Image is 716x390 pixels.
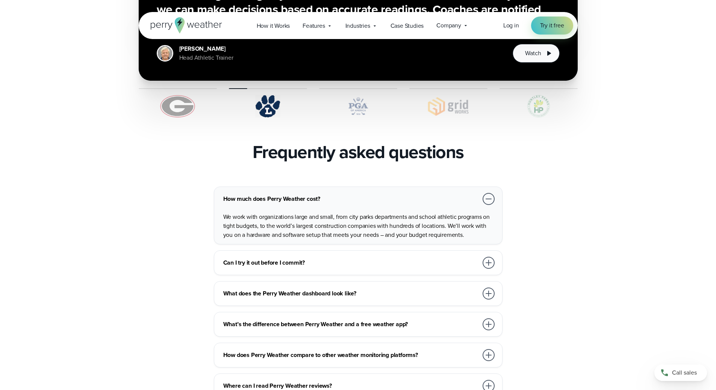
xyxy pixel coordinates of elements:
h3: What does the Perry Weather dashboard look like? [223,289,478,298]
img: PGA.svg [319,95,397,117]
h3: How does Perry Weather compare to other weather monitoring platforms? [223,351,478,360]
span: Case Studies [391,21,424,30]
div: Head Athletic Trainer [179,53,233,62]
a: Case Studies [384,18,430,33]
span: Try it free [540,21,564,30]
button: Watch [513,44,559,63]
h3: Can I try it out before I commit? [223,258,478,267]
a: How it Works [250,18,297,33]
h3: What’s the difference between Perry Weather and a free weather app? [223,320,478,329]
a: Call sales [654,364,707,381]
span: How it Works [257,21,290,30]
img: Gridworks.svg [409,95,487,117]
div: [PERSON_NAME] [179,44,233,53]
span: Call sales [672,368,697,377]
span: Company [436,21,461,30]
span: Industries [345,21,370,30]
a: Log in [503,21,519,30]
h2: Frequently asked questions [253,142,464,163]
p: We work with organizations large and small, from city parks departments and school athletic progr... [223,212,496,239]
span: Features [303,21,325,30]
a: Try it free [531,17,573,35]
span: Watch [525,49,541,58]
h3: How much does Perry Weather cost? [223,194,478,203]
